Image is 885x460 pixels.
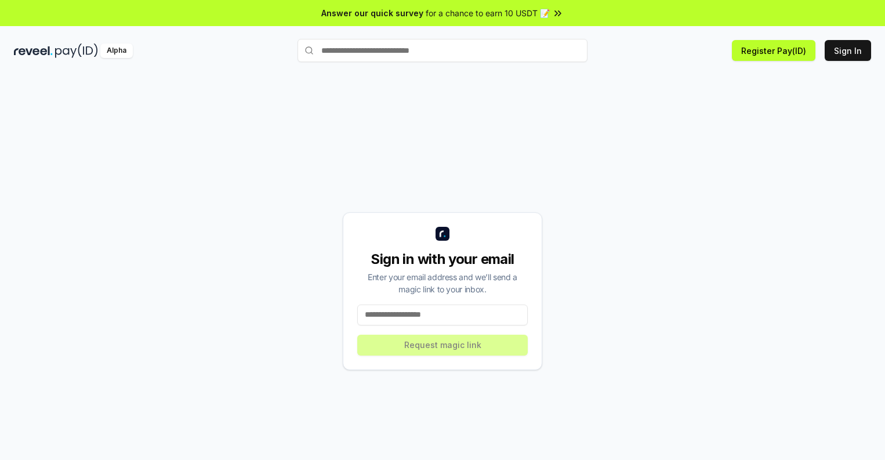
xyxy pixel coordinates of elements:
img: reveel_dark [14,44,53,58]
div: Sign in with your email [357,250,528,269]
span: Answer our quick survey [321,7,423,19]
img: logo_small [436,227,449,241]
span: for a chance to earn 10 USDT 📝 [426,7,550,19]
div: Alpha [100,44,133,58]
button: Sign In [825,40,871,61]
div: Enter your email address and we’ll send a magic link to your inbox. [357,271,528,295]
button: Register Pay(ID) [732,40,815,61]
img: pay_id [55,44,98,58]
